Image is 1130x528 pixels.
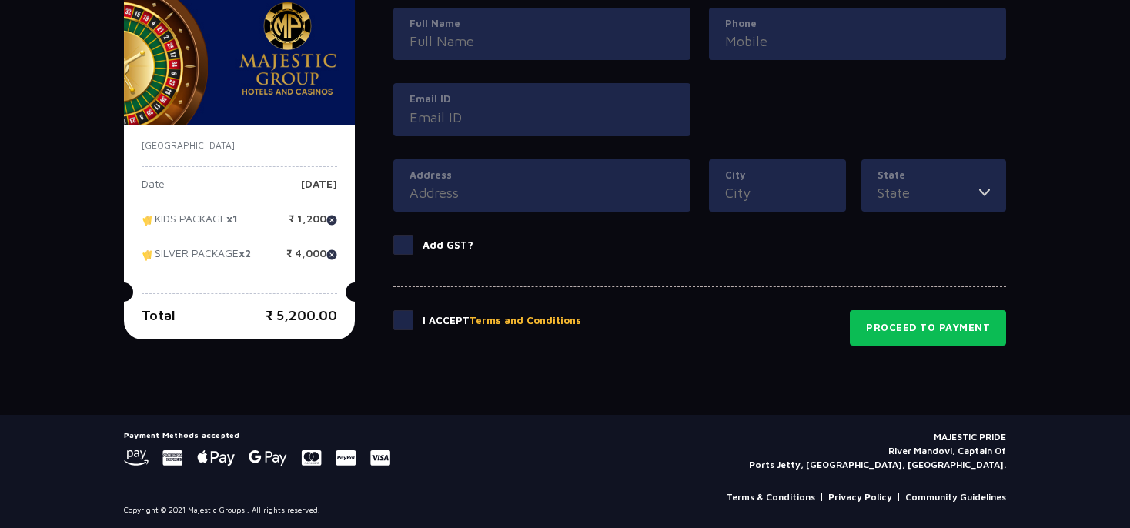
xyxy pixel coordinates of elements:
label: Full Name [410,16,674,32]
p: [DATE] [301,179,337,202]
p: ₹ 5,200.00 [266,305,337,326]
strong: x1 [226,212,238,226]
input: Mobile [725,31,990,52]
label: City [725,168,830,183]
p: [GEOGRAPHIC_DATA] [142,139,337,152]
label: Email ID [410,92,674,107]
p: SILVER PACKAGE [142,248,251,271]
img: tikcet [142,213,155,227]
p: Add GST? [423,238,473,253]
p: I Accept [423,313,581,329]
h5: Payment Methods accepted [124,430,390,439]
a: Privacy Policy [828,490,892,504]
input: City [725,182,830,203]
p: Date [142,179,165,202]
p: ₹ 4,000 [286,248,337,271]
img: tikcet [142,248,155,262]
a: Terms & Conditions [727,490,815,504]
button: Proceed to Payment [850,310,1006,346]
label: Address [410,168,674,183]
input: Full Name [410,31,674,52]
img: toggler icon [979,182,990,203]
label: State [878,168,990,183]
p: Copyright © 2021 Majestic Groups . All rights reserved. [124,504,320,516]
input: State [878,182,979,203]
strong: x2 [239,247,251,260]
p: MAJESTIC PRIDE River Mandovi, Captain Of Ports Jetty, [GEOGRAPHIC_DATA], [GEOGRAPHIC_DATA]. [749,430,1006,472]
p: Total [142,305,176,326]
input: Address [410,182,674,203]
input: Email ID [410,107,674,128]
p: KIDS PACKAGE [142,213,238,236]
button: Terms and Conditions [470,313,581,329]
a: Community Guidelines [905,490,1006,504]
label: Phone [725,16,990,32]
p: ₹ 1,200 [289,213,337,236]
